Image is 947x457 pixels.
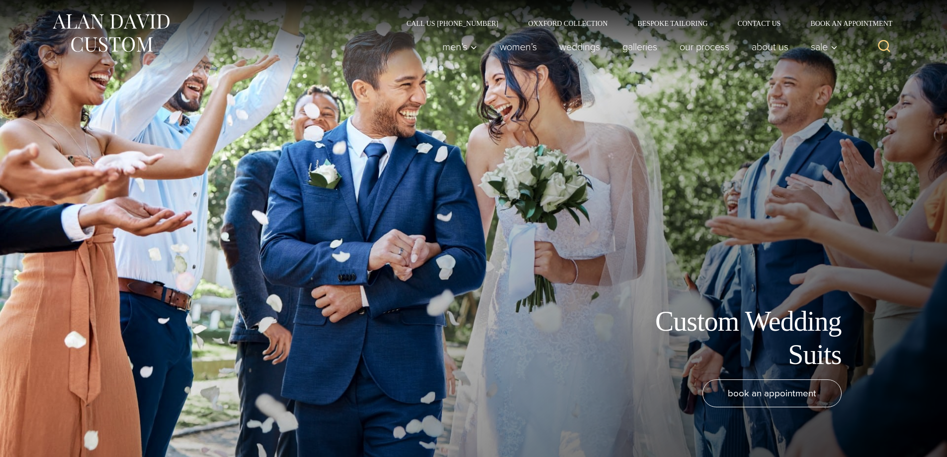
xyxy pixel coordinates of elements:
[872,35,896,59] button: View Search Form
[392,20,896,27] nav: Secondary Navigation
[431,37,843,57] nav: Primary Navigation
[723,20,796,27] a: Contact Us
[611,37,668,57] a: Galleries
[488,37,548,57] a: Women’s
[702,379,842,407] a: book an appointment
[442,42,477,52] span: Men’s
[811,42,838,52] span: Sale
[728,386,816,400] span: book an appointment
[622,20,722,27] a: Bespoke Tailoring
[548,37,611,57] a: weddings
[51,11,171,55] img: Alan David Custom
[740,37,799,57] a: About Us
[795,20,896,27] a: Book an Appointment
[392,20,514,27] a: Call Us [PHONE_NUMBER]
[618,305,842,371] h1: Custom Wedding Suits
[513,20,622,27] a: Oxxford Collection
[668,37,740,57] a: Our Process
